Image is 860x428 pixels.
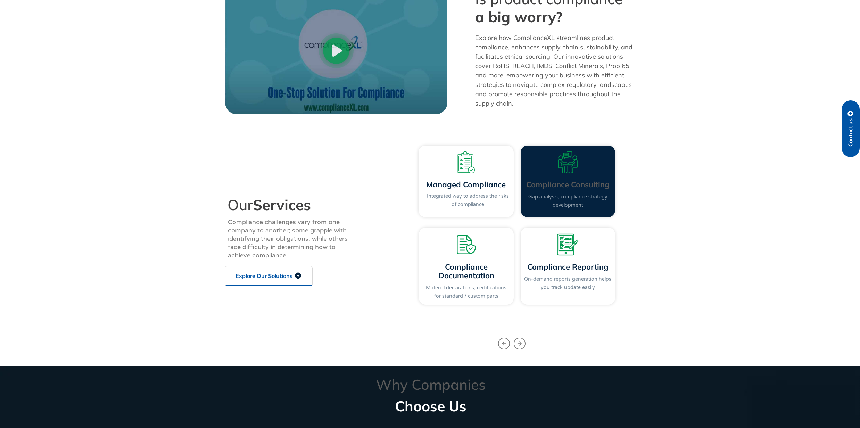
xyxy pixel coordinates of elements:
[514,338,527,349] div: Next slide
[557,233,579,255] img: A tablet with a pencil
[475,33,635,108] p: Explore how ComplianceXL streamlines product compliance, enhances supply chain sustainability, an...
[427,193,509,207] a: Integrated way to address the risks of compliance
[847,118,854,147] span: Contact us
[498,338,511,349] div: Previous slide
[225,266,312,286] a: Explore Our Solutions
[438,262,494,280] a: Compliance Documentation
[526,180,610,189] a: Compliance Consulting
[455,233,477,255] img: A secure document
[240,376,621,393] p: Why Companies
[455,151,477,173] img: A copy board
[524,276,611,290] a: On-demand reports generation helps you track update easily
[402,142,626,341] div: 1 / 2
[228,198,385,212] h2: Our
[557,151,579,173] img: A discussion between two people
[253,196,311,214] b: Services
[426,285,506,299] a: Material declarations, certifications for standard / custom parts
[528,194,607,208] a: Gap analysis, compliance strategy development
[842,100,860,157] a: Contact us
[319,33,354,70] div: Play Video
[475,8,562,26] span: a big worry?
[527,262,609,271] a: Compliance Reporting
[228,218,350,260] div: Compliance challenges vary from one company to another; some grapple with identifying their oblig...
[395,397,466,415] b: Choose Us
[235,273,292,279] span: Explore Our Solutions
[426,180,506,189] a: Managed Compliance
